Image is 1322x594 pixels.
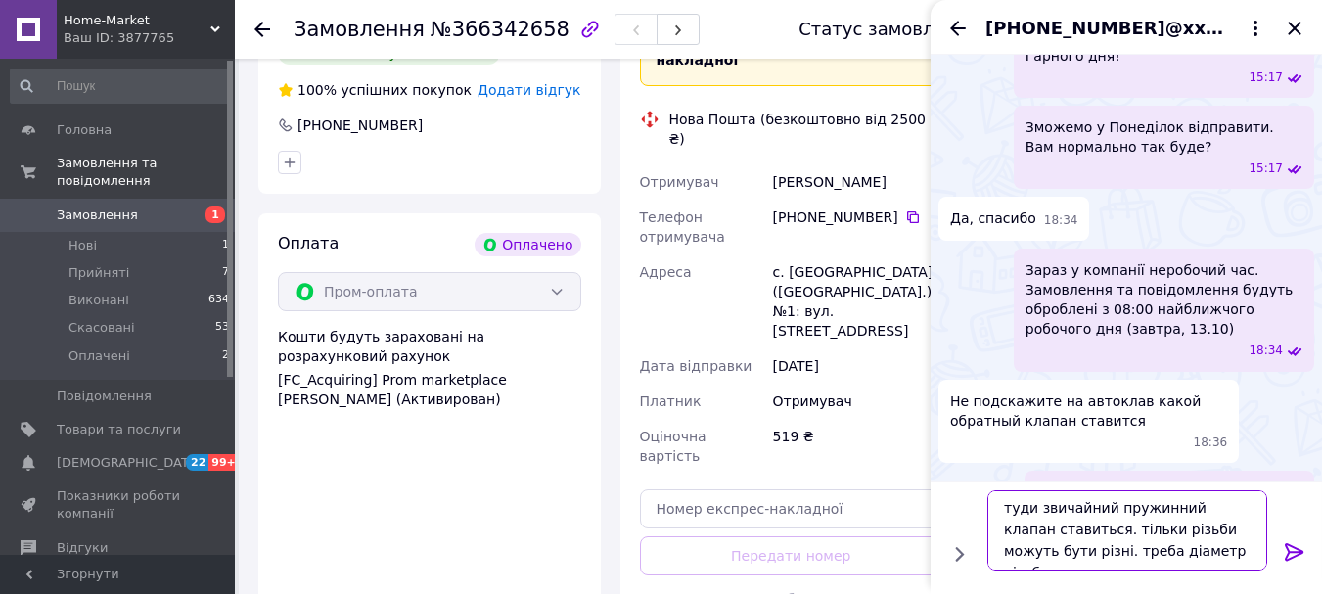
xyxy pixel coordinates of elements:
span: Да, спасибо [950,208,1036,229]
span: Скасовані [68,319,135,337]
span: Оплачені [68,347,130,365]
div: с. [GEOGRAPHIC_DATA] ([GEOGRAPHIC_DATA].), №1: вул. [STREET_ADDRESS] [769,254,946,348]
span: Прийняті [68,264,129,282]
div: Ваш ID: 3877765 [64,29,235,47]
input: Пошук [10,69,231,104]
button: [PHONE_NUMBER]@xxxxxx$.com [985,16,1267,41]
span: 1 [222,237,229,254]
span: Адреса [640,264,692,280]
span: Товари та послуги [57,421,181,438]
span: 99+ [208,454,241,471]
span: [PHONE_NUMBER]@xxxxxx$.com [985,16,1228,41]
span: Оплата [278,234,339,252]
div: [PHONE_NUMBER] [773,207,942,227]
span: Оціночна вартість [640,429,707,464]
span: 2 [222,347,229,365]
span: Замовлення та повідомлення [57,155,235,190]
span: Платник [640,393,702,409]
span: №366342658 [431,18,570,41]
span: Отримувач [640,174,719,190]
span: 18:36 12.10.2025 [1194,434,1228,451]
input: Номер експрес-накладної [640,489,943,528]
span: Home-Market [64,12,210,29]
div: Отримувач [769,384,946,419]
div: Статус замовлення [798,20,979,39]
div: Нова Пошта (безкоштовно від 2500 ₴) [664,110,948,149]
div: [PERSON_NAME] [769,164,946,200]
span: 7 [222,264,229,282]
div: Повернутися назад [254,20,270,39]
span: 15:17 12.10.2025 [1249,69,1283,86]
span: [DEMOGRAPHIC_DATA] [57,454,202,472]
span: 15:17 12.10.2025 [1249,160,1283,177]
span: 18:34 12.10.2025 [1044,212,1078,229]
div: 519 ₴ [769,419,946,474]
span: Замовлення [294,18,425,41]
span: Виконані [68,292,129,309]
span: Додати відгук [478,82,580,98]
span: Показники роботи компанії [57,487,181,523]
span: Телефон отримувача [640,209,725,245]
span: Не подскажите на автоклав какой обратный клапан ставится [950,391,1227,431]
span: 53 [215,319,229,337]
span: Замовлення [57,206,138,224]
div: успішних покупок [278,80,472,100]
button: Показати кнопки [946,541,972,567]
span: Нові [68,237,97,254]
div: [PHONE_NUMBER] [296,115,425,135]
span: Вкажіть номер експрес-накладної [657,32,848,68]
textarea: туди звичайний пружинний клапан ставиться. тільки різьби можуть бути різні. треба діаметр різьб [987,490,1267,571]
span: 634 [208,292,229,309]
span: 18:34 12.10.2025 [1249,343,1283,359]
div: Оплачено [475,233,580,256]
button: Закрити [1283,17,1306,40]
span: Головна [57,121,112,139]
span: Повідомлення [57,388,152,405]
button: Назад [946,17,970,40]
span: 100% [297,82,337,98]
div: Кошти будуть зараховані на розрахунковий рахунок [278,327,581,409]
span: Зможемо у Понеділок відправити. Вам нормально так буде? [1026,117,1302,157]
span: Дата відправки [640,358,752,374]
div: [FC_Acquiring] Prom marketplace [PERSON_NAME] (Активирован) [278,370,581,409]
span: Відгуки [57,539,108,557]
span: 1 [205,206,225,223]
span: 22 [186,454,208,471]
span: Зараз у компанії неробочий час. Замовлення та повідомлення будуть оброблені з 08:00 найближчого р... [1026,260,1302,339]
div: [DATE] [769,348,946,384]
